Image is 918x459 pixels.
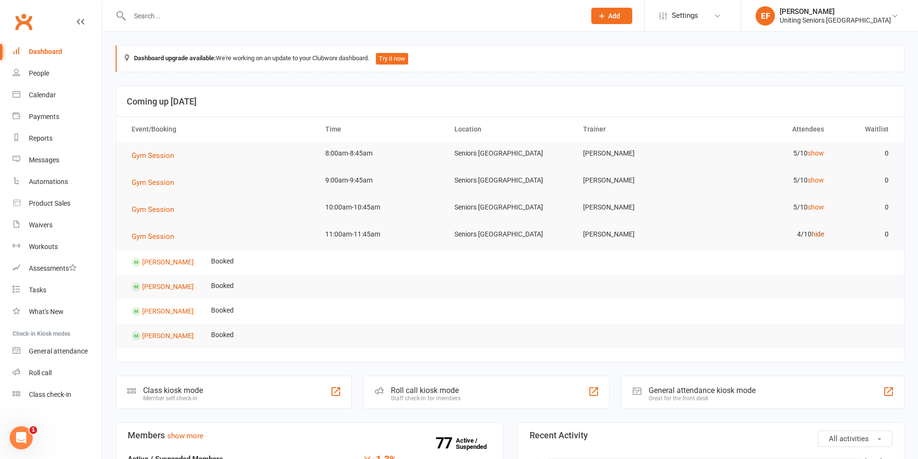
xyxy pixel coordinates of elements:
span: Settings [672,5,698,26]
td: Booked [202,275,242,297]
td: 5/10 [704,169,833,192]
th: Trainer [574,117,704,142]
td: Booked [202,324,242,346]
a: show [808,176,824,184]
a: [PERSON_NAME] [142,331,194,339]
a: Roll call [13,362,102,384]
td: [PERSON_NAME] [574,169,704,192]
div: Great for the front desk [649,395,756,402]
input: Search... [127,9,579,23]
a: People [13,63,102,84]
div: [PERSON_NAME] [780,7,891,16]
th: Event/Booking [123,117,317,142]
th: Attendees [704,117,833,142]
a: Clubworx [12,10,36,34]
button: Gym Session [132,231,181,242]
th: Time [317,117,446,142]
td: Booked [202,250,242,273]
div: Staff check-in for members [391,395,461,402]
td: 0 [833,223,897,246]
td: 4/10 [704,223,833,246]
td: Seniors [GEOGRAPHIC_DATA] [446,196,575,219]
strong: 77 [436,436,456,450]
div: Dashboard [29,48,62,55]
button: Gym Session [132,177,181,188]
div: What's New [29,308,64,315]
td: 0 [833,169,897,192]
td: 0 [833,142,897,165]
div: General attendance kiosk mode [649,386,756,395]
span: Gym Session [132,151,174,160]
span: 1 [29,426,37,434]
span: Gym Session [132,178,174,187]
a: Messages [13,149,102,171]
div: General attendance [29,347,88,355]
div: Automations [29,178,68,185]
button: Gym Session [132,150,181,161]
a: General attendance kiosk mode [13,341,102,362]
button: Gym Session [132,204,181,215]
div: Assessments [29,264,77,272]
div: Uniting Seniors [GEOGRAPHIC_DATA] [780,16,891,25]
th: Waitlist [833,117,897,142]
div: Member self check-in [143,395,203,402]
strong: Dashboard upgrade available: [134,54,216,62]
a: show more [167,432,203,440]
a: Product Sales [13,193,102,214]
div: Payments [29,113,59,120]
a: What's New [13,301,102,323]
td: [PERSON_NAME] [574,196,704,219]
td: Booked [202,299,242,322]
div: Tasks [29,286,46,294]
span: Add [608,12,620,20]
button: Add [591,8,632,24]
div: Calendar [29,91,56,99]
h3: Members [128,431,491,440]
td: Seniors [GEOGRAPHIC_DATA] [446,169,575,192]
a: Calendar [13,84,102,106]
span: Gym Session [132,232,174,241]
td: 10:00am-10:45am [317,196,446,219]
a: Automations [13,171,102,193]
td: 5/10 [704,142,833,165]
td: 11:00am-11:45am [317,223,446,246]
h3: Coming up [DATE] [127,97,893,106]
div: Class check-in [29,391,71,398]
div: Reports [29,134,53,142]
div: Workouts [29,243,58,250]
div: We're working on an update to your Clubworx dashboard. [116,45,905,72]
div: Waivers [29,221,53,229]
div: People [29,69,49,77]
td: [PERSON_NAME] [574,142,704,165]
a: Waivers [13,214,102,236]
div: Roll call [29,369,52,377]
td: 8:00am-8:45am [317,142,446,165]
a: show [808,203,824,211]
a: [PERSON_NAME] [142,258,194,265]
a: Workouts [13,236,102,258]
span: All activities [829,434,869,443]
a: [PERSON_NAME] [142,307,194,315]
td: Seniors [GEOGRAPHIC_DATA] [446,142,575,165]
a: [PERSON_NAME] [142,282,194,290]
a: hide [812,230,824,238]
div: EF [756,6,775,26]
a: Reports [13,128,102,149]
a: Class kiosk mode [13,384,102,406]
a: 77Active / Suspended [456,430,498,457]
a: Assessments [13,258,102,279]
div: Messages [29,156,59,164]
button: All activities [818,431,892,447]
td: 5/10 [704,196,833,219]
button: Try it now [376,53,408,65]
a: Dashboard [13,41,102,63]
iframe: Intercom live chat [10,426,33,449]
th: Location [446,117,575,142]
span: Gym Session [132,205,174,214]
div: Class kiosk mode [143,386,203,395]
a: show [808,149,824,157]
a: Payments [13,106,102,128]
a: Tasks [13,279,102,301]
td: 9:00am-9:45am [317,169,446,192]
td: 0 [833,196,897,219]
